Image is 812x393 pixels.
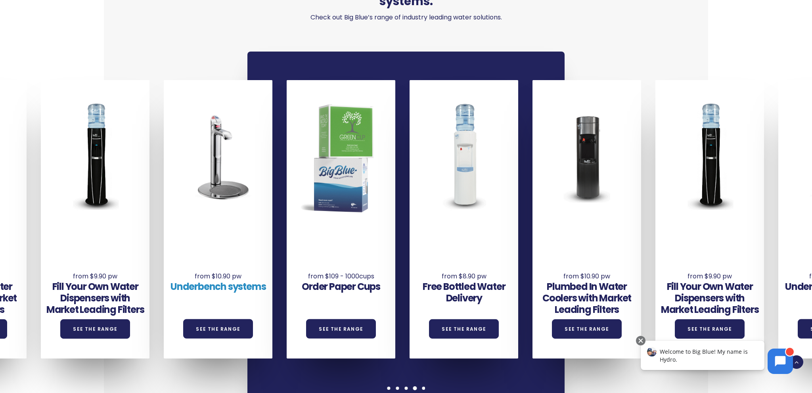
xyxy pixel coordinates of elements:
p: Check out Big Blue’s range of industry leading water solutions. [247,12,564,23]
a: Underbench systems [170,280,266,293]
a: Free Bottled Water Delivery [423,280,505,305]
a: See the Range [552,319,622,339]
a: Plumbed In Water Coolers with Market Leading Filters [542,280,631,316]
a: Fill Your Own Water Dispensers with Market Leading Filters [661,280,759,316]
a: Order Paper Cups [302,280,380,293]
a: See the Range [429,319,499,339]
iframe: Chatbot [632,334,801,382]
a: See the Range [60,319,130,339]
a: Fill Your Own Water Dispensers with Market Leading Filters [46,280,144,316]
a: See the Range [183,319,253,339]
a: See the Range [675,319,745,339]
a: See the Range [306,319,376,339]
